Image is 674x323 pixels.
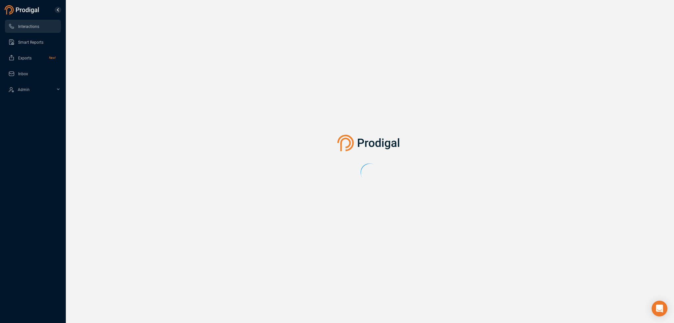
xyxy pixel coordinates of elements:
[18,72,28,76] span: Inbox
[8,67,56,80] a: Inbox
[5,35,61,49] li: Smart Reports
[5,51,61,64] li: Exports
[8,20,56,33] a: Interactions
[5,67,61,80] li: Inbox
[8,51,56,64] a: ExportsNew!
[18,56,32,60] span: Exports
[49,51,56,64] span: New!
[18,24,39,29] span: Interactions
[8,35,56,49] a: Smart Reports
[18,40,43,45] span: Smart Reports
[18,87,30,92] span: Admin
[5,20,61,33] li: Interactions
[5,5,41,14] img: prodigal-logo
[652,301,667,316] div: Open Intercom Messenger
[337,135,403,151] img: prodigal-logo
